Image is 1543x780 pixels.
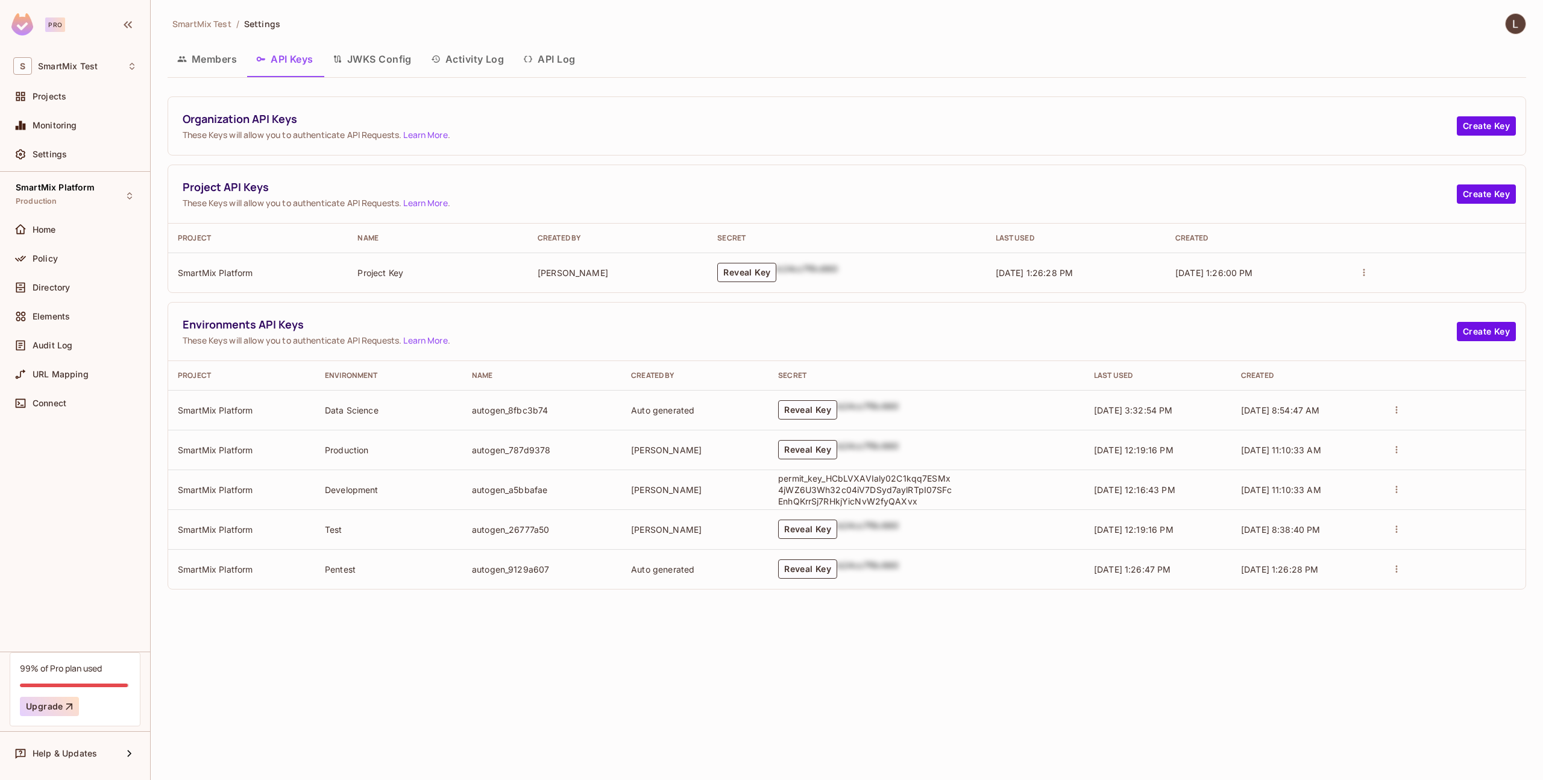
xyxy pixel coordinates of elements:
[1388,481,1405,498] button: actions
[45,17,65,32] div: Pro
[178,371,306,380] div: Project
[325,371,453,380] div: Environment
[168,470,315,509] td: SmartMix Platform
[33,225,56,234] span: Home
[33,92,66,101] span: Projects
[315,390,462,430] td: Data Science
[996,233,1156,243] div: Last Used
[1506,14,1526,34] img: Lloyd Rowat
[472,371,612,380] div: Name
[1094,445,1174,455] span: [DATE] 12:19:16 PM
[183,197,1457,209] span: These Keys will allow you to authenticate API Requests. .
[1094,371,1222,380] div: Last Used
[403,335,447,346] a: Learn More
[1094,564,1171,574] span: [DATE] 1:26:47 PM
[168,390,315,430] td: SmartMix Platform
[1457,116,1516,136] button: Create Key
[778,520,837,539] button: Reveal Key
[33,341,72,350] span: Audit Log
[1094,524,1174,535] span: [DATE] 12:19:16 PM
[528,253,708,292] td: [PERSON_NAME]
[1094,405,1173,415] span: [DATE] 3:32:54 PM
[315,470,462,509] td: Development
[33,370,89,379] span: URL Mapping
[16,183,95,192] span: SmartMix Platform
[778,559,837,579] button: Reveal Key
[1457,322,1516,341] button: Create Key
[168,44,247,74] button: Members
[1388,521,1405,538] button: actions
[38,61,98,71] span: Workspace: SmartMix Test
[33,254,58,263] span: Policy
[323,44,421,74] button: JWKS Config
[16,197,57,206] span: Production
[837,400,899,420] div: b24cc7f8c660
[996,268,1073,278] span: [DATE] 1:26:28 PM
[837,440,899,459] div: b24cc7f8c660
[621,430,768,470] td: [PERSON_NAME]
[778,371,1075,380] div: Secret
[11,13,33,36] img: SReyMgAAAABJRU5ErkJggg==
[1241,485,1321,495] span: [DATE] 11:10:33 AM
[1241,405,1320,415] span: [DATE] 8:54:47 AM
[717,233,976,243] div: Secret
[778,400,837,420] button: Reveal Key
[183,180,1457,195] span: Project API Keys
[315,430,462,470] td: Production
[33,121,77,130] span: Monitoring
[183,317,1457,332] span: Environments API Keys
[1388,561,1405,577] button: actions
[776,263,838,282] div: b24cc7f8c660
[20,697,79,716] button: Upgrade
[168,253,348,292] td: SmartMix Platform
[1175,268,1253,278] span: [DATE] 1:26:00 PM
[621,390,768,430] td: Auto generated
[1356,264,1372,281] button: actions
[403,129,447,140] a: Learn More
[244,18,280,30] span: Settings
[1241,371,1369,380] div: Created
[315,549,462,589] td: Pentest
[621,470,768,509] td: [PERSON_NAME]
[178,233,338,243] div: Project
[33,749,97,758] span: Help & Updates
[183,129,1457,140] span: These Keys will allow you to authenticate API Requests. .
[621,509,768,549] td: [PERSON_NAME]
[462,390,621,430] td: autogen_8fbc3b74
[183,335,1457,346] span: These Keys will allow you to authenticate API Requests. .
[1175,233,1336,243] div: Created
[717,263,776,282] button: Reveal Key
[837,520,899,539] div: b24cc7f8c660
[1388,441,1405,458] button: actions
[183,112,1457,127] span: Organization API Keys
[168,549,315,589] td: SmartMix Platform
[172,18,231,30] span: SmartMix Test
[1241,445,1321,455] span: [DATE] 11:10:33 AM
[1094,485,1175,495] span: [DATE] 12:16:43 PM
[348,253,527,292] td: Project Key
[462,470,621,509] td: autogen_a5bbafae
[538,233,698,243] div: Created By
[1457,184,1516,204] button: Create Key
[236,18,239,30] li: /
[462,509,621,549] td: autogen_26777a50
[1241,564,1319,574] span: [DATE] 1:26:28 PM
[631,371,759,380] div: Created By
[168,509,315,549] td: SmartMix Platform
[20,662,102,674] div: 99% of Pro plan used
[1241,524,1321,535] span: [DATE] 8:38:40 PM
[33,398,66,408] span: Connect
[1388,401,1405,418] button: actions
[247,44,323,74] button: API Keys
[33,312,70,321] span: Elements
[514,44,585,74] button: API Log
[403,197,447,209] a: Learn More
[33,283,70,292] span: Directory
[462,549,621,589] td: autogen_9129a607
[357,233,518,243] div: Name
[33,149,67,159] span: Settings
[462,430,621,470] td: autogen_787d9378
[837,559,899,579] div: b24cc7f8c660
[13,57,32,75] span: S
[621,549,768,589] td: Auto generated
